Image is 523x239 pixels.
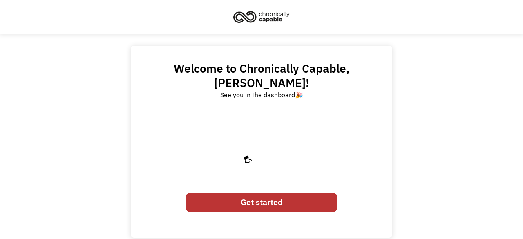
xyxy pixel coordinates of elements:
[186,189,337,216] form: Email Form
[139,61,384,90] h2: Welcome to Chronically Capable, !
[214,75,306,90] span: [PERSON_NAME]
[186,193,337,212] a: Get started
[231,8,292,26] img: Chronically Capable logo
[295,91,303,99] a: 🎉
[220,90,303,100] div: See you in the dashboard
